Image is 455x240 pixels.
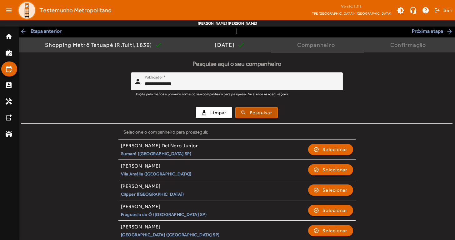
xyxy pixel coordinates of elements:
span: Selecionar [322,227,347,234]
span: | [236,27,237,35]
button: Limpar [196,107,232,118]
span: TPE [GEOGRAPHIC_DATA] - [GEOGRAPHIC_DATA] [312,10,391,17]
a: Testemunho Metropolitano [15,1,112,20]
mat-label: Publicador [145,75,163,79]
div: Companheiro [297,42,337,48]
button: Selecionar [308,184,353,196]
small: Vila Amália ([GEOGRAPHIC_DATA]) [121,171,192,177]
mat-icon: edit_calendar [5,65,12,73]
div: [DATE] [215,42,237,48]
mat-icon: arrow_forward [446,28,454,34]
div: Shopping Metrô Tatuapé (R.Tuiti,1839) [45,42,154,48]
span: Limpar [210,109,227,116]
span: Selecionar [322,186,347,194]
mat-icon: menu [2,4,15,17]
button: Sair [433,6,452,15]
div: [PERSON_NAME] [121,183,184,190]
button: Selecionar [308,144,353,155]
div: [PERSON_NAME] Del Nero Junior [121,143,198,149]
small: Freguesia do Ó ([GEOGRAPHIC_DATA] SP) [121,212,207,217]
mat-icon: perm_contact_calendar [5,81,12,89]
mat-icon: handyman [5,98,12,105]
span: Testemunho Metropolitano [39,5,112,15]
button: Selecionar [308,164,353,175]
div: [PERSON_NAME] [121,224,220,230]
mat-icon: check [155,41,162,49]
img: Logo TPE [17,1,36,20]
button: Pesquisar [235,107,278,118]
span: Etapa anterior [20,27,62,35]
mat-icon: home [5,33,12,40]
span: Sair [443,5,452,15]
mat-icon: person [134,78,142,85]
h5: Pesquise aqui o seu companheiro [21,60,452,67]
span: Selecionar [322,146,347,153]
small: Sumaré ([GEOGRAPHIC_DATA] SP) [121,151,198,156]
mat-hint: Digite pelo menos o primeiro nome do seu companheiro para pesquisar. Se atente às acentuações. [136,90,289,97]
mat-icon: stadium [5,130,12,138]
mat-icon: arrow_back [20,28,27,34]
div: [PERSON_NAME] [121,163,192,169]
div: [PERSON_NAME] [121,203,207,210]
mat-icon: post_add [5,114,12,121]
button: Selecionar [308,205,353,216]
span: Selecionar [322,207,347,214]
small: Clipper ([GEOGRAPHIC_DATA]) [121,191,184,197]
mat-icon: check [237,41,245,49]
span: Próxima etapa [412,27,454,35]
mat-icon: work_history [5,49,12,56]
button: Selecionar [308,225,353,236]
small: [GEOGRAPHIC_DATA] ([GEOGRAPHIC_DATA] SP) [121,232,220,238]
div: Confirmação [390,42,429,48]
span: Pesquisar [250,109,272,116]
div: Selecione o companheiro para prosseguir. [123,129,351,135]
span: Selecionar [322,166,347,174]
div: Versão: 2.2.2 [312,2,391,10]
